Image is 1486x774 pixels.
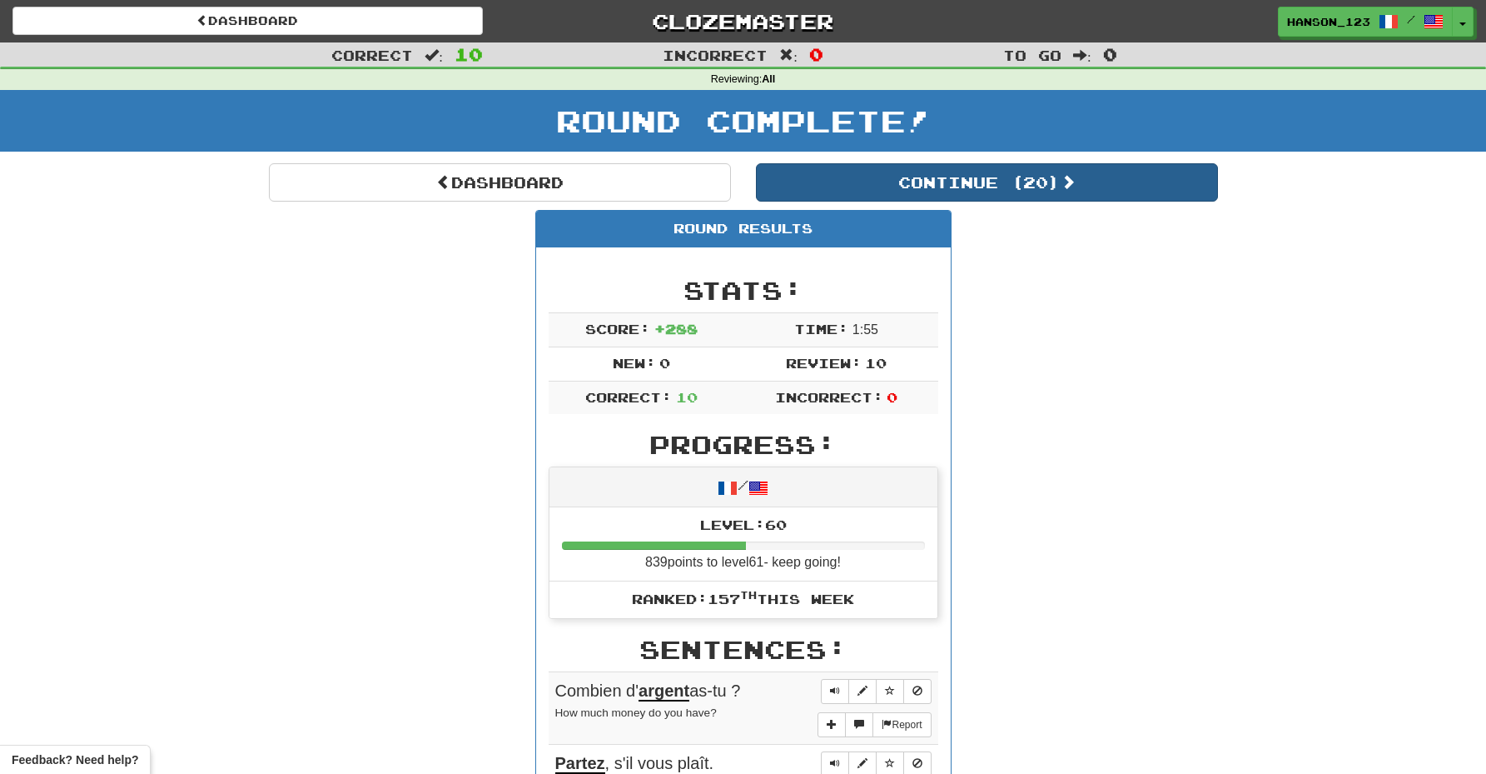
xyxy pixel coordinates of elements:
[779,48,798,62] span: :
[508,7,978,36] a: Clozemaster
[613,355,656,371] span: New:
[762,73,775,85] strong: All
[663,47,768,63] span: Incorrect
[1287,14,1370,29] span: Hanson_123
[269,163,731,202] a: Dashboard
[786,355,862,371] span: Review:
[639,682,689,702] u: argent
[549,277,938,304] h2: Stats:
[585,389,672,405] span: Correct:
[1278,7,1453,37] a: Hanson_123 /
[654,321,698,337] span: + 288
[555,707,717,719] small: How much money do you have?
[555,682,741,702] span: Combien d' as-tu ?
[809,44,823,64] span: 0
[555,754,605,774] u: Partez
[740,589,757,601] sup: th
[700,517,787,532] span: Level: 60
[6,104,1480,137] h1: Round Complete!
[872,712,931,737] button: Report
[865,355,887,371] span: 10
[549,467,937,507] div: /
[818,712,846,737] button: Add sentence to collection
[775,389,883,405] span: Incorrect:
[1103,44,1117,64] span: 0
[549,507,937,582] li: 839 points to level 61 - keep going!
[756,163,1218,202] button: Continue (20)
[12,752,138,768] span: Open feedback widget
[794,321,848,337] span: Time:
[331,47,413,63] span: Correct
[903,679,932,704] button: Toggle ignore
[676,389,698,405] span: 10
[632,591,854,607] span: Ranked: 157 this week
[555,754,714,774] span: , s'il vous plaît.
[549,636,938,663] h2: Sentences:
[848,679,877,704] button: Edit sentence
[818,712,931,737] div: More sentence controls
[852,322,878,337] span: 1 : 55
[425,48,443,62] span: :
[1407,13,1415,25] span: /
[585,321,650,337] span: Score:
[549,431,938,458] h2: Progress:
[887,389,897,405] span: 0
[876,679,904,704] button: Toggle favorite
[12,7,483,35] a: Dashboard
[1073,48,1091,62] span: :
[536,211,951,247] div: Round Results
[659,355,670,371] span: 0
[821,679,849,704] button: Play sentence audio
[821,679,932,704] div: Sentence controls
[1003,47,1061,63] span: To go
[455,44,483,64] span: 10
